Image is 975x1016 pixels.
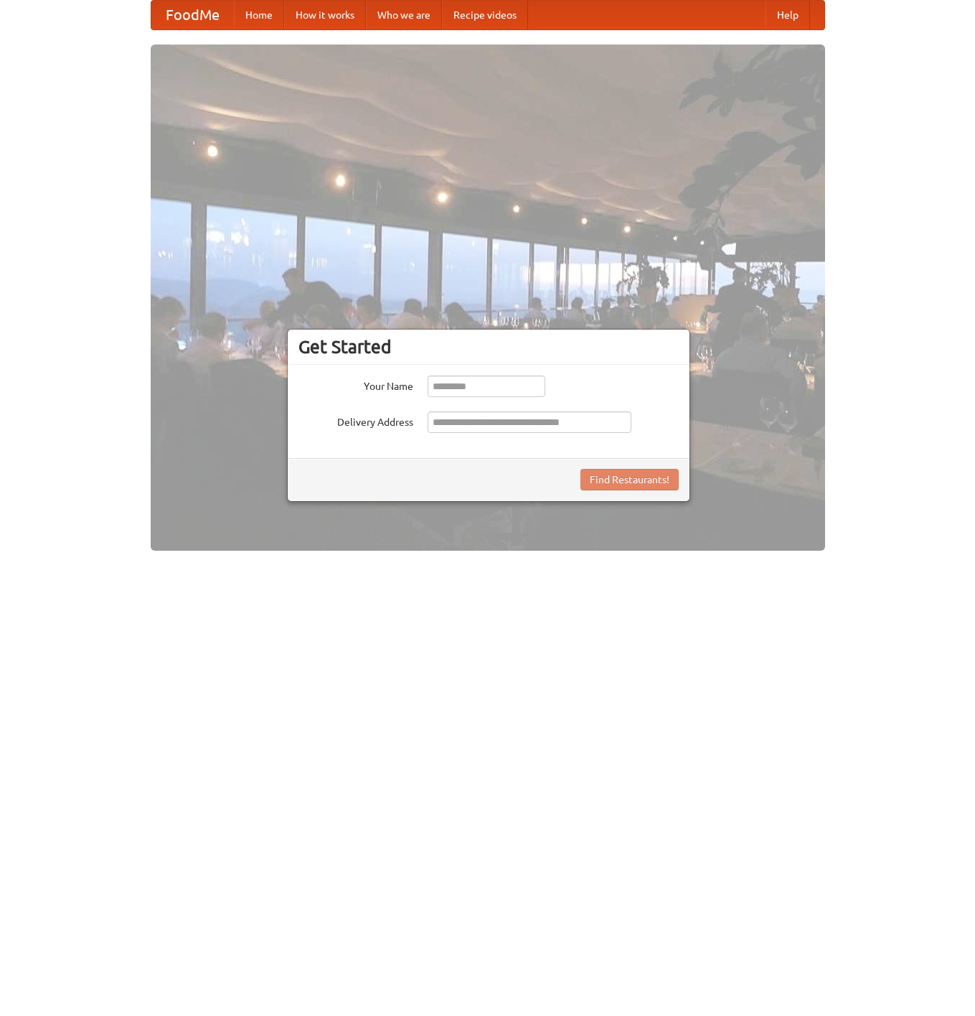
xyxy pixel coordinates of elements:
[298,411,413,429] label: Delivery Address
[766,1,810,29] a: Help
[151,1,234,29] a: FoodMe
[298,376,413,393] label: Your Name
[366,1,442,29] a: Who we are
[298,336,679,358] h3: Get Started
[234,1,284,29] a: Home
[442,1,528,29] a: Recipe videos
[580,469,679,490] button: Find Restaurants!
[284,1,366,29] a: How it works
